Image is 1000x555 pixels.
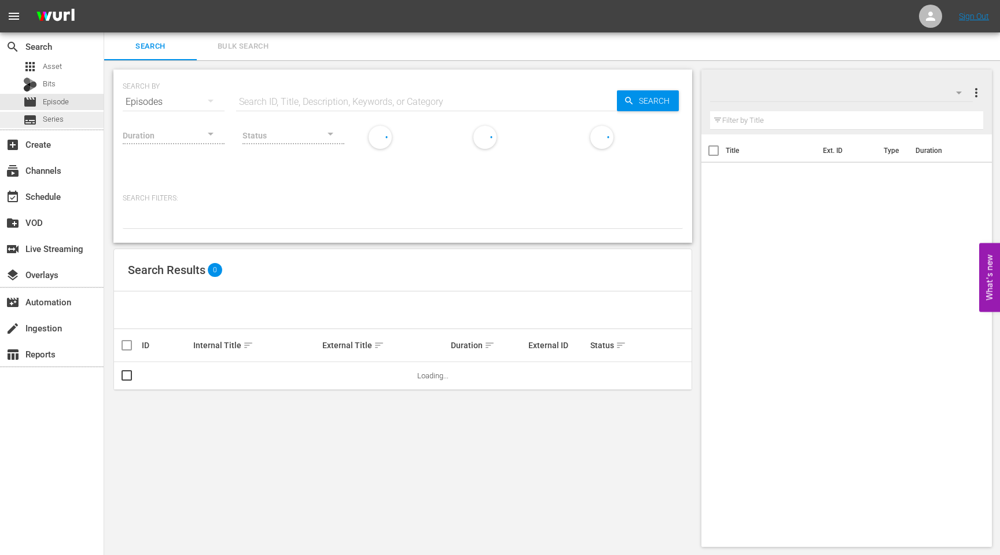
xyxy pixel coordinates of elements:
span: more_vert [969,86,983,100]
span: Series [43,114,64,125]
span: Episode [23,95,37,109]
span: Schedule [6,190,20,204]
span: Ingestion [6,322,20,335]
span: Automation [6,295,20,309]
span: sort [374,340,384,350]
th: Type [877,134,909,167]
span: sort [484,340,495,350]
div: External Title [322,338,448,352]
span: menu [7,9,21,23]
div: ID [142,341,190,350]
span: Live Streaming [6,242,20,256]
div: Episodes [123,86,225,118]
span: Search Results [128,263,205,277]
button: Open Feedback Widget [979,243,1000,312]
div: Status [590,338,638,352]
th: Ext. ID [816,134,877,167]
span: Channels [6,164,20,178]
div: Bits [23,78,37,92]
img: ans4CAIJ8jUAAAAAAAAAAAAAAAAAAAAAAAAgQb4GAAAAAAAAAAAAAAAAAAAAAAAAJMjXAAAAAAAAAAAAAAAAAAAAAAAAgAT5G... [28,3,83,30]
span: Search [111,40,190,53]
span: sort [243,340,253,350]
span: Loading... [417,371,448,380]
span: Reports [6,348,20,362]
span: Search [634,90,679,111]
span: Asset [43,61,62,72]
span: Overlays [6,268,20,282]
div: Internal Title [193,338,319,352]
span: Bits [43,78,56,90]
span: Bulk Search [204,40,282,53]
span: Episode [43,96,69,108]
span: Create [6,138,20,152]
th: Duration [909,134,978,167]
span: VOD [6,216,20,230]
button: Search [617,90,679,111]
div: Duration [451,338,525,352]
span: Search [6,40,20,54]
p: Search Filters: [123,193,683,203]
div: External ID [528,341,587,350]
button: more_vert [969,79,983,107]
span: Series [23,113,37,127]
span: 0 [208,263,222,277]
th: Title [726,134,816,167]
a: Sign Out [959,12,989,21]
span: sort [616,340,626,350]
span: Asset [23,60,37,74]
